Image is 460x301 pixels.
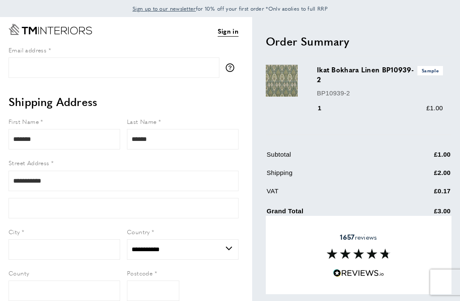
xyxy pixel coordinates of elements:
[127,117,157,126] span: Last Name
[394,168,451,184] td: £2.00
[127,269,152,277] span: Postcode
[9,269,29,277] span: County
[132,5,196,12] span: Sign up to our newsletter
[127,227,150,236] span: Country
[9,46,46,54] span: Email address
[317,103,333,113] div: 1
[9,227,20,236] span: City
[333,269,384,277] img: Reviews.io 5 stars
[9,94,239,109] h2: Shipping Address
[340,232,354,242] strong: 1657
[267,186,393,203] td: VAT
[266,34,451,49] h2: Order Summary
[9,158,49,167] span: Street Address
[327,249,391,259] img: Reviews section
[267,204,393,223] td: Grand Total
[317,65,443,84] h3: Ikat Bokhara Linen BP10939-2
[132,5,328,12] span: for 10% off your first order *Only applies to full RRP
[267,149,393,166] td: Subtotal
[267,168,393,184] td: Shipping
[394,186,451,203] td: £0.17
[340,233,377,241] span: reviews
[132,4,196,13] a: Sign up to our newsletter
[426,104,443,112] span: £1.00
[9,117,39,126] span: First Name
[218,26,239,37] a: Sign in
[9,24,92,35] a: Go to Home page
[226,63,239,72] button: More information
[394,204,451,223] td: £3.00
[266,65,298,97] img: Ikat Bokhara Linen BP10939-2
[417,66,443,75] span: Sample
[394,149,451,166] td: £1.00
[317,88,443,98] p: BP10939-2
